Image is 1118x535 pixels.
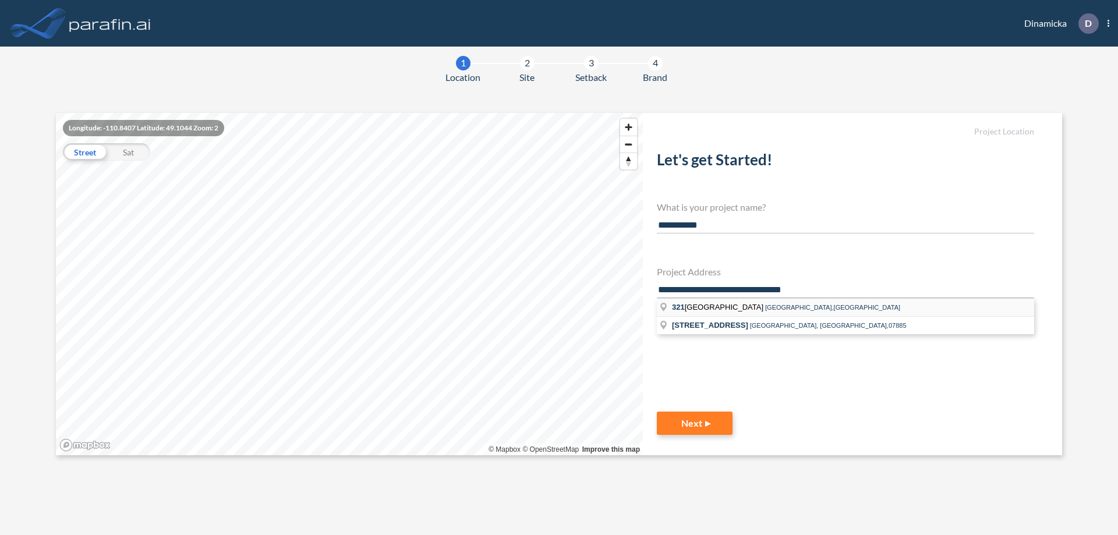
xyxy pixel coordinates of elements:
img: logo [67,12,153,35]
a: Improve this map [582,445,640,453]
button: Reset bearing to north [620,153,637,169]
span: 321 [672,303,685,311]
p: D [1085,18,1092,29]
h2: Let's get Started! [657,151,1034,173]
span: [GEOGRAPHIC_DATA] [672,303,765,311]
span: Setback [575,70,607,84]
span: [GEOGRAPHIC_DATA],[GEOGRAPHIC_DATA] [765,304,900,311]
button: Zoom in [620,119,637,136]
span: [GEOGRAPHIC_DATA], [GEOGRAPHIC_DATA],07885 [750,322,907,329]
button: Zoom out [620,136,637,153]
a: OpenStreetMap [522,445,579,453]
div: Longitude: -110.8407 Latitude: 49.1044 Zoom: 2 [63,120,224,136]
h5: Project Location [657,127,1034,137]
div: Dinamicka [1007,13,1109,34]
div: 2 [520,56,535,70]
div: 4 [648,56,663,70]
span: Location [445,70,480,84]
span: Site [519,70,535,84]
h4: Project Address [657,266,1034,277]
button: Next [657,412,733,435]
div: Sat [107,143,150,161]
a: Mapbox homepage [59,438,111,452]
div: 1 [456,56,470,70]
h4: What is your project name? [657,201,1034,212]
div: 3 [584,56,599,70]
canvas: Map [56,113,643,455]
div: Street [63,143,107,161]
span: [STREET_ADDRESS] [672,321,748,329]
span: Brand [643,70,667,84]
a: Mapbox [489,445,521,453]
